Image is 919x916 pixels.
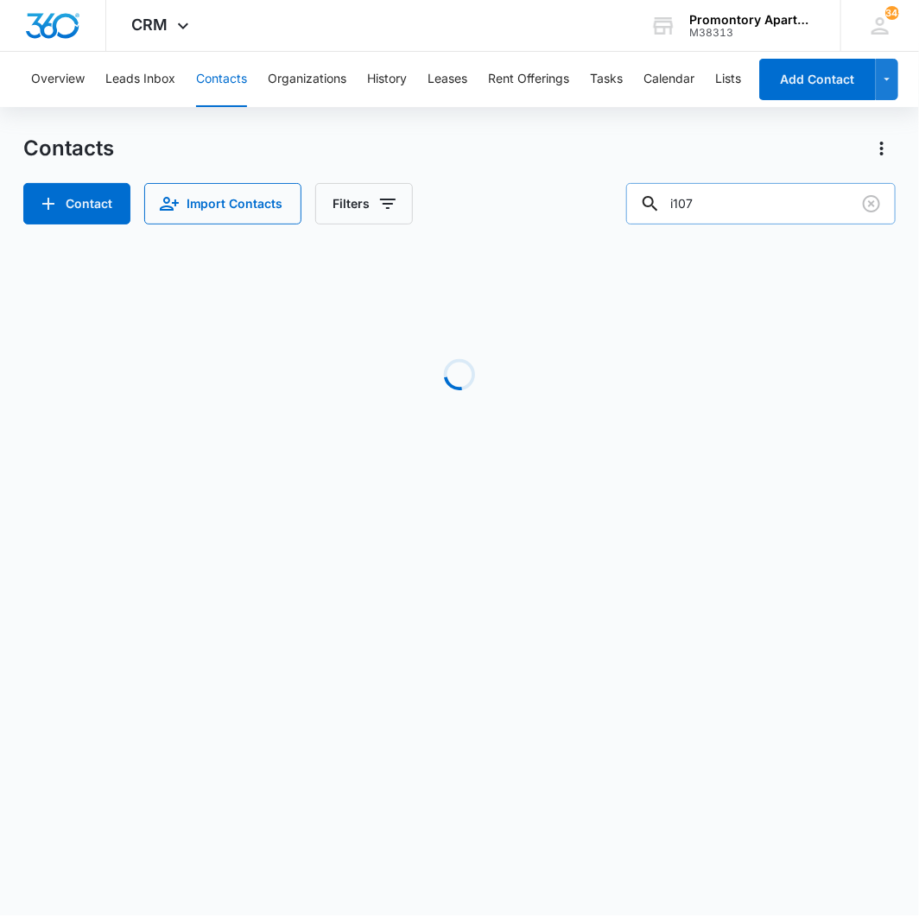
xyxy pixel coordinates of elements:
[315,183,413,224] button: Filters
[488,52,569,107] button: Rent Offerings
[858,190,885,218] button: Clear
[144,183,301,224] button: Import Contacts
[132,16,168,34] span: CRM
[885,6,899,20] span: 345
[643,52,694,107] button: Calendar
[367,52,407,107] button: History
[105,52,175,107] button: Leads Inbox
[428,52,467,107] button: Leases
[31,52,85,107] button: Overview
[196,52,247,107] button: Contacts
[885,6,899,20] div: notifications count
[268,52,346,107] button: Organizations
[689,13,815,27] div: account name
[626,183,896,224] input: Search Contacts
[590,52,623,107] button: Tasks
[689,27,815,39] div: account id
[868,135,896,162] button: Actions
[715,52,741,107] button: Lists
[23,183,130,224] button: Add Contact
[23,136,114,161] h1: Contacts
[759,59,876,100] button: Add Contact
